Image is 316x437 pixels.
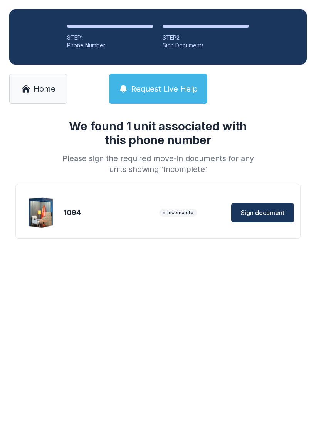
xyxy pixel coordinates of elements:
div: 1094 [64,207,156,218]
div: STEP 1 [67,34,153,42]
div: Sign Documents [163,42,249,49]
h1: We found 1 unit associated with this phone number [59,119,257,147]
div: Please sign the required move-in documents for any units showing 'Incomplete' [59,153,257,175]
span: Home [34,83,55,94]
span: Sign document [241,208,284,217]
div: Phone Number [67,42,153,49]
span: Incomplete [159,209,197,217]
div: STEP 2 [163,34,249,42]
span: Request Live Help [131,83,198,94]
